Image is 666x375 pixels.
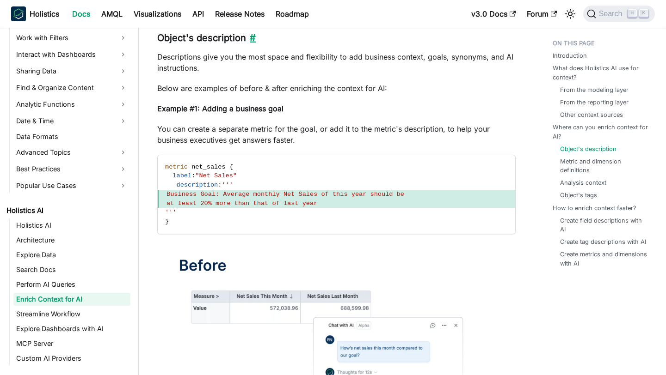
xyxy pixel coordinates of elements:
span: metric [165,163,188,170]
span: net_sales [191,163,225,170]
a: From the modeling layer [560,85,629,94]
a: Advanced Topics [13,145,130,160]
p: Below are examples of before & after enriching the context for AI: [157,83,516,94]
a: Object's tags [560,191,597,200]
a: Best Practices [13,162,130,176]
a: Create field descriptions with AI [560,216,647,234]
kbd: K [639,9,648,18]
a: From the reporting layer [560,98,629,107]
a: Object's description [560,145,617,153]
a: Direct link to Object's description [246,32,256,43]
span: ''' [165,209,176,216]
a: Introduction [553,51,587,60]
a: Docs [67,6,96,21]
a: v3.0 Docs [466,6,521,21]
a: Streamline Workflow [13,308,130,321]
a: AMQL [96,6,128,21]
a: How to enrich context faster? [553,204,636,212]
span: Search [596,10,628,18]
a: Explore Dashboards with AI [13,322,130,335]
a: Search Docs [13,263,130,276]
span: : [218,181,222,188]
span: } [165,218,169,225]
p: You can create a separate metric for the goal, or add it to the metric's description, to help you... [157,123,516,145]
a: Other context sources [560,110,623,119]
a: MCP Server [13,337,130,350]
span: ''' [222,181,233,188]
span: description [176,181,218,188]
button: Switch between dark and light mode (currently light mode) [563,6,578,21]
a: Analytic Functions [13,97,130,112]
a: Release Notes [210,6,270,21]
a: Forum [521,6,562,21]
a: Explore Data [13,248,130,261]
span: label [173,172,191,179]
a: Holistics AI [13,219,130,232]
h3: Object's description [157,32,516,44]
a: Holistics AI [4,204,130,217]
a: Enrich Context for AI [13,293,130,306]
a: Work with Filters [13,30,130,45]
a: Interact with Dashboards [13,47,130,62]
a: Analysis context [560,178,606,187]
span: { [229,163,233,170]
a: API [187,6,210,21]
strong: Example #1: Adding a business goal [157,104,284,113]
a: Date & Time [13,114,130,128]
a: Data Formats [13,130,130,143]
span: : [191,172,195,179]
a: Find & Organize Content [13,80,130,95]
img: Holistics [11,6,26,21]
a: HolisticsHolistics [11,6,59,21]
a: Visualizations [128,6,187,21]
a: Architecture [13,234,130,247]
a: Roadmap [270,6,314,21]
p: Descriptions give you the most space and flexibility to add business context, goals, synonyms, an... [157,51,516,73]
a: Custom AI Providers [13,352,130,365]
b: Holistics [30,8,59,19]
span: "Net Sales" [195,172,237,179]
span: at least 20% more than that of last year [166,200,317,207]
a: Create metrics and dimensions with AI [560,250,647,267]
button: Search (Command+K) [583,6,655,22]
a: Popular Use Cases [13,178,130,193]
a: Perform AI Queries [13,278,130,291]
a: Where can you enrich context for AI? [553,123,651,140]
a: Create tag descriptions with AI [560,237,646,246]
a: Sharing Data [13,64,130,79]
kbd: ⌘ [628,9,637,18]
a: What does Holistics AI use for context? [553,64,651,81]
a: Metric and dimension definitions [560,157,647,175]
span: Business Goal: Average monthly Net Sales of this year should be [166,191,404,198]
